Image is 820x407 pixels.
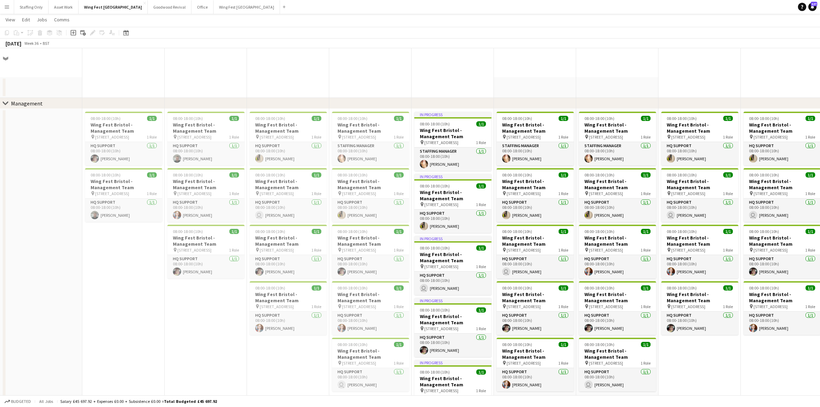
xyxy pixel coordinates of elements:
app-job-card: In progress08:00-18:00 (10h)1/1Wing Fest Bristol - Management Team [STREET_ADDRESS]1 RoleHQ Suppo... [414,298,491,357]
span: [STREET_ADDRESS] [589,191,623,196]
app-card-role: Staffing Manager1/108:00-18:00 (10h)[PERSON_NAME] [579,142,656,165]
span: [STREET_ADDRESS] [342,304,376,309]
h3: Wing Fest Bristol - Management Team [85,178,162,191]
span: [STREET_ADDRESS] [177,247,211,253]
span: 1/1 [723,172,733,177]
span: 1/1 [559,116,568,121]
span: [STREET_ADDRESS] [589,304,623,309]
app-job-card: In progress08:00-18:00 (10h)1/1Wing Fest Bristol - Management Team [STREET_ADDRESS]1 RoleHQ Suppo... [414,174,491,233]
h3: Wing Fest Bristol - Management Team [167,178,245,191]
div: 08:00-18:00 (10h)1/1Wing Fest Bristol - Management Team [STREET_ADDRESS]1 RoleHQ Support1/108:00-... [497,168,574,222]
span: 08:00-18:00 (10h) [667,116,697,121]
span: [STREET_ADDRESS] [260,134,294,140]
h3: Wing Fest Bristol - Management Team [85,122,162,134]
span: 127 [811,2,817,6]
span: 1/1 [476,245,486,251]
h3: Wing Fest Bristol - Management Team [579,178,656,191]
div: In progress08:00-18:00 (10h)1/1Wing Fest Bristol - Management Team [STREET_ADDRESS]1 RoleHQ Suppo... [414,236,491,295]
app-card-role: HQ Support1/108:00-18:00 (10h) [PERSON_NAME] [497,255,574,278]
span: 1/1 [641,342,651,347]
div: 08:00-18:00 (10h)1/1Wing Fest Bristol - Management Team [STREET_ADDRESS]1 RoleHQ Support1/108:00-... [579,338,656,391]
h3: Wing Fest Bristol - Management Team [661,235,738,247]
app-job-card: 08:00-18:00 (10h)1/1Wing Fest Bristol - Management Team [STREET_ADDRESS]1 RoleHQ Support1/108:00-... [250,225,327,278]
div: 08:00-18:00 (10h)1/1Wing Fest Bristol - Management Team [STREET_ADDRESS]1 RoleHQ Support1/108:00-... [579,225,656,278]
div: 08:00-18:00 (10h)1/1Wing Fest Bristol - Management Team [STREET_ADDRESS]1 RoleHQ Support1/108:00-... [579,168,656,222]
span: 08:00-18:00 (10h) [584,342,614,347]
h3: Wing Fest Bristol - Management Team [661,122,738,134]
span: 08:00-18:00 (10h) [420,245,450,251]
app-job-card: 08:00-18:00 (10h)1/1Wing Fest Bristol - Management Team [STREET_ADDRESS]1 RoleHQ Support1/108:00-... [85,112,162,165]
span: 1 Role [558,304,568,309]
span: 1/1 [312,172,321,177]
app-job-card: 08:00-18:00 (10h)1/1Wing Fest Bristol - Management Team [STREET_ADDRESS]1 RoleHQ Support1/108:00-... [167,112,245,165]
span: 1/1 [229,229,239,234]
span: 1 Role [394,247,404,253]
app-card-role: HQ Support1/108:00-18:00 (10h)[PERSON_NAME] [167,255,245,278]
div: 08:00-18:00 (10h)1/1Wing Fest Bristol - Management Team [STREET_ADDRESS]1 RoleHQ Support1/108:00-... [497,281,574,335]
span: 1/1 [312,229,321,234]
span: [STREET_ADDRESS] [260,191,294,196]
h3: Wing Fest Bristol - Management Team [579,348,656,360]
app-card-role: HQ Support1/108:00-18:00 (10h)[PERSON_NAME] [85,199,162,222]
span: 08:00-18:00 (10h) [420,121,450,126]
app-job-card: 08:00-18:00 (10h)1/1Wing Fest Bristol - Management Team [STREET_ADDRESS]1 RoleHQ Support1/108:00-... [250,168,327,222]
span: 1 Role [394,304,404,309]
span: [STREET_ADDRESS] [342,191,376,196]
div: In progress [414,236,491,241]
span: [STREET_ADDRESS] [342,134,376,140]
span: 1/1 [806,229,815,234]
span: [STREET_ADDRESS] [754,191,788,196]
h3: Wing Fest Bristol - Management Team [497,178,574,191]
app-card-role: HQ Support1/108:00-18:00 (10h)[PERSON_NAME] [661,142,738,165]
h3: Wing Fest Bristol - Management Team [661,178,738,191]
span: 08:00-18:00 (10h) [255,229,285,234]
app-job-card: 08:00-18:00 (10h)1/1Wing Fest Bristol - Management Team [STREET_ADDRESS]1 RoleHQ Support1/108:00-... [250,112,327,165]
span: 1/1 [559,285,568,291]
app-card-role: HQ Support1/108:00-18:00 (10h)[PERSON_NAME] [250,142,327,165]
h3: Wing Fest Bristol - Management Team [167,235,245,247]
span: 08:00-18:00 (10h) [502,285,532,291]
span: 1 Role [641,247,651,253]
span: [STREET_ADDRESS] [95,134,129,140]
span: 1/1 [394,285,404,291]
h3: Wing Fest Bristol - Management Team [250,291,327,304]
div: 08:00-18:00 (10h)1/1Wing Fest Bristol - Management Team [STREET_ADDRESS]1 RoleHQ Support1/108:00-... [661,168,738,222]
span: [STREET_ADDRESS] [754,134,788,140]
app-job-card: In progress08:00-18:00 (10h)1/1Wing Fest Bristol - Management Team [STREET_ADDRESS]1 RoleStaffing... [414,112,491,171]
span: 08:00-18:00 (10h) [173,172,203,177]
span: 08:00-18:00 (10h) [667,172,697,177]
h3: Wing Fest Bristol - Management Team [497,235,574,247]
h3: Wing Fest Bristol - Management Team [414,313,491,326]
span: [STREET_ADDRESS] [589,134,623,140]
span: [STREET_ADDRESS] [671,191,705,196]
app-job-card: 08:00-18:00 (10h)1/1Wing Fest Bristol - Management Team [STREET_ADDRESS]1 RoleHQ Support1/108:00-... [250,281,327,335]
h3: Wing Fest Bristol - Management Team [579,291,656,304]
app-card-role: HQ Support1/108:00-18:00 (10h)[PERSON_NAME] [250,312,327,335]
app-card-role: HQ Support1/108:00-18:00 (10h)[PERSON_NAME] [332,312,409,335]
span: 1 Role [558,134,568,140]
span: 1 Role [476,326,486,331]
div: 08:00-18:00 (10h)1/1Wing Fest Bristol - Management Team [STREET_ADDRESS]1 RoleHQ Support1/108:00-... [167,225,245,278]
h3: Wing Fest Bristol - Management Team [497,348,574,360]
button: Office [191,0,214,14]
span: [STREET_ADDRESS] [424,326,458,331]
app-card-role: HQ Support1/108:00-18:00 (10h)[PERSON_NAME] [414,210,491,233]
app-card-role: HQ Support1/108:00-18:00 (10h)[PERSON_NAME] [414,334,491,357]
span: [STREET_ADDRESS] [177,191,211,196]
div: In progress [414,174,491,179]
div: 08:00-18:00 (10h)1/1Wing Fest Bristol - Management Team [STREET_ADDRESS]1 RoleHQ Support1/108:00-... [85,168,162,222]
span: 08:00-18:00 (10h) [584,116,614,121]
div: 08:00-18:00 (10h)1/1Wing Fest Bristol - Management Team [STREET_ADDRESS]1 RoleHQ Support1/108:00-... [497,338,574,391]
span: [STREET_ADDRESS] [507,304,541,309]
h3: Wing Fest Bristol - Management Team [414,127,491,140]
span: [STREET_ADDRESS] [424,264,458,269]
h3: Wing Fest Bristol - Management Team [661,291,738,304]
div: 08:00-18:00 (10h)1/1Wing Fest Bristol - Management Team [STREET_ADDRESS]1 RoleHQ Support1/108:00-... [332,338,409,391]
span: 1/1 [147,172,157,177]
app-job-card: 08:00-18:00 (10h)1/1Wing Fest Bristol - Management Team [STREET_ADDRESS]1 RoleStaffing Manager1/1... [497,112,574,165]
span: 08:00-18:00 (10h) [749,285,779,291]
div: 08:00-18:00 (10h)1/1Wing Fest Bristol - Management Team [STREET_ADDRESS]1 RoleHQ Support1/108:00-... [661,281,738,335]
span: 08:00-18:00 (10h) [91,172,121,177]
